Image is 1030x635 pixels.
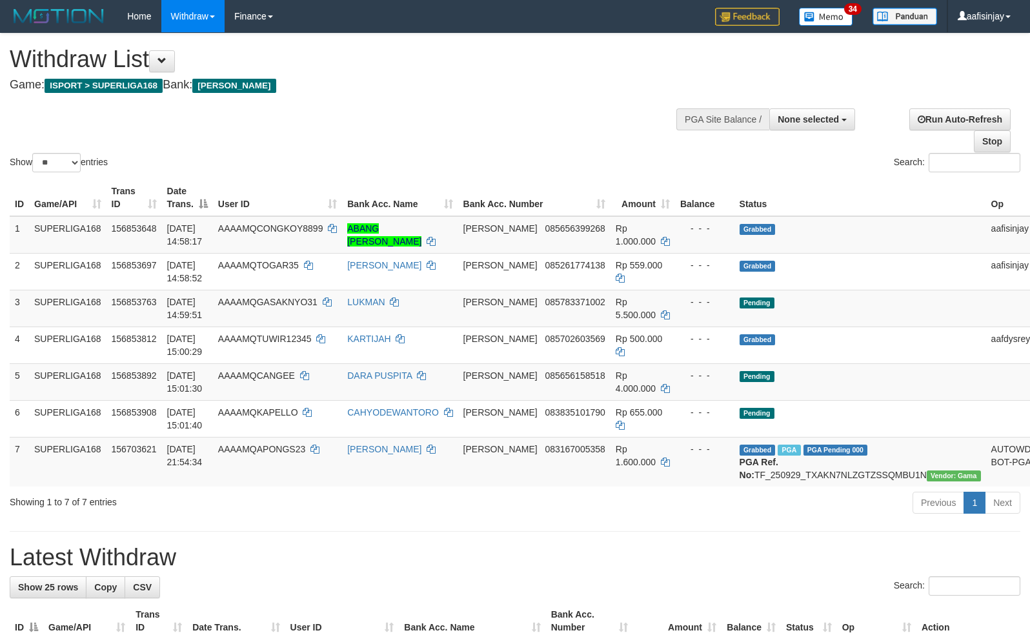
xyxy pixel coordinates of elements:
img: Feedback.jpg [715,8,780,26]
span: 156853697 [112,260,157,270]
th: Date Trans.: activate to sort column descending [162,179,213,216]
td: 5 [10,363,29,400]
span: [DATE] 21:54:34 [167,444,203,467]
span: [DATE] 15:01:30 [167,370,203,394]
label: Show entries [10,153,108,172]
span: AAAAMQCANGEE [218,370,295,381]
th: Balance [675,179,734,216]
span: Copy 083167005358 to clipboard [545,444,605,454]
span: [DATE] 15:01:40 [167,407,203,430]
input: Search: [929,153,1020,172]
span: AAAAMQGASAKNYO31 [218,297,318,307]
td: SUPERLIGA168 [29,400,106,437]
span: Rp 4.000.000 [616,370,656,394]
a: ABANG [PERSON_NAME] [347,223,421,247]
span: [PERSON_NAME] [463,260,538,270]
a: 1 [964,492,985,514]
span: 156703621 [112,444,157,454]
span: Marked by aafchhiseyha [778,445,800,456]
span: Show 25 rows [18,582,78,592]
span: AAAAMQCONGKOY8899 [218,223,323,234]
span: 156853648 [112,223,157,234]
td: 1 [10,216,29,254]
span: Rp 1.600.000 [616,444,656,467]
a: Next [985,492,1020,514]
th: ID [10,179,29,216]
span: Grabbed [740,224,776,235]
h1: Withdraw List [10,46,674,72]
span: [PERSON_NAME] [463,444,538,454]
img: panduan.png [873,8,937,25]
span: Grabbed [740,334,776,345]
b: PGA Ref. No: [740,457,778,480]
span: Copy [94,582,117,592]
span: ISPORT > SUPERLIGA168 [45,79,163,93]
th: Trans ID: activate to sort column ascending [106,179,162,216]
span: Vendor URL: https://trx31.1velocity.biz [927,470,981,481]
label: Search: [894,576,1020,596]
span: Pending [740,297,774,308]
span: Grabbed [740,445,776,456]
td: 2 [10,253,29,290]
span: Copy 085702603569 to clipboard [545,334,605,344]
span: [DATE] 14:59:51 [167,297,203,320]
div: - - - [680,222,729,235]
span: Rp 5.500.000 [616,297,656,320]
th: Bank Acc. Number: activate to sort column ascending [458,179,611,216]
span: AAAAMQAPONGS23 [218,444,305,454]
span: [PERSON_NAME] [192,79,276,93]
span: [PERSON_NAME] [463,370,538,381]
span: Copy 083835101790 to clipboard [545,407,605,418]
span: 156853908 [112,407,157,418]
span: 34 [844,3,862,15]
td: 7 [10,437,29,487]
a: KARTIJAH [347,334,390,344]
td: TF_250929_TXAKN7NLZGTZSSQMBU1N [734,437,986,487]
span: [PERSON_NAME] [463,223,538,234]
span: [PERSON_NAME] [463,334,538,344]
h1: Latest Withdraw [10,545,1020,570]
span: Pending [740,371,774,382]
th: Amount: activate to sort column ascending [611,179,675,216]
a: LUKMAN [347,297,385,307]
span: Copy 085261774138 to clipboard [545,260,605,270]
td: 3 [10,290,29,327]
div: - - - [680,259,729,272]
a: Copy [86,576,125,598]
span: Rp 559.000 [616,260,662,270]
th: Status [734,179,986,216]
span: Grabbed [740,261,776,272]
a: [PERSON_NAME] [347,444,421,454]
span: Copy 085656399268 to clipboard [545,223,605,234]
td: SUPERLIGA168 [29,363,106,400]
th: Bank Acc. Name: activate to sort column ascending [342,179,458,216]
span: AAAAMQTUWIR12345 [218,334,312,344]
span: PGA Pending [803,445,868,456]
span: [PERSON_NAME] [463,297,538,307]
div: Showing 1 to 7 of 7 entries [10,490,419,509]
a: Show 25 rows [10,576,86,598]
td: 6 [10,400,29,437]
span: [PERSON_NAME] [463,407,538,418]
a: CAHYODEWANTORO [347,407,439,418]
div: PGA Site Balance / [676,108,769,130]
span: Rp 1.000.000 [616,223,656,247]
span: Rp 655.000 [616,407,662,418]
div: - - - [680,443,729,456]
td: SUPERLIGA168 [29,253,106,290]
span: CSV [133,582,152,592]
td: SUPERLIGA168 [29,216,106,254]
td: SUPERLIGA168 [29,437,106,487]
span: AAAAMQKAPELLO [218,407,298,418]
img: MOTION_logo.png [10,6,108,26]
td: SUPERLIGA168 [29,290,106,327]
a: CSV [125,576,160,598]
div: - - - [680,406,729,419]
span: [DATE] 15:00:29 [167,334,203,357]
span: 156853892 [112,370,157,381]
label: Search: [894,153,1020,172]
span: [DATE] 14:58:17 [167,223,203,247]
span: Copy 085783371002 to clipboard [545,297,605,307]
h4: Game: Bank: [10,79,674,92]
span: 156853763 [112,297,157,307]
